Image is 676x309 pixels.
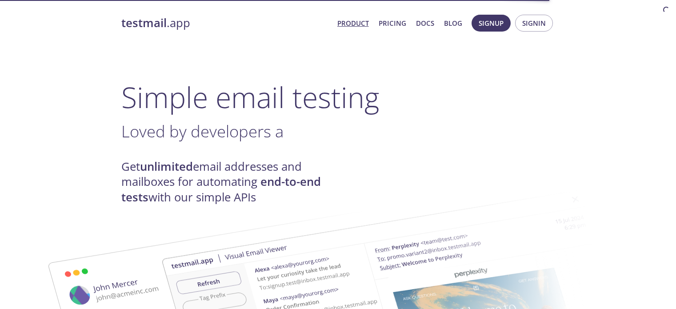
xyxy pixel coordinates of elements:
a: testmail.app [121,16,330,31]
h4: Get email addresses and mailboxes for automating with our simple APIs [121,159,338,205]
a: Pricing [379,17,406,29]
span: Signup [479,17,504,29]
button: Signin [515,15,553,32]
a: Product [337,17,369,29]
a: Docs [416,17,434,29]
strong: testmail [121,15,167,31]
button: Signup [472,15,511,32]
strong: unlimited [140,159,193,174]
h1: Simple email testing [121,80,555,114]
span: Loved by developers a [121,120,284,142]
a: Blog [444,17,462,29]
span: Signin [522,17,546,29]
strong: end-to-end tests [121,174,321,205]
